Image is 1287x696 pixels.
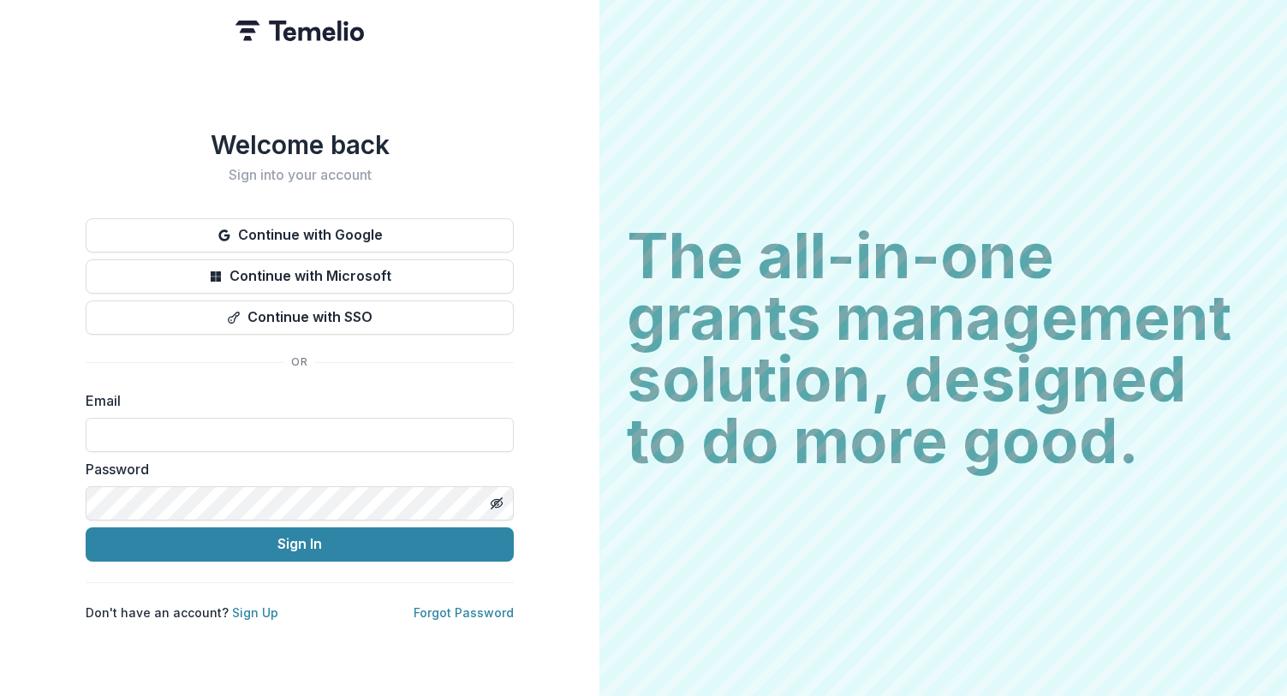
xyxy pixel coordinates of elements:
[235,21,364,41] img: Temelio
[86,259,514,294] button: Continue with Microsoft
[483,490,510,517] button: Toggle password visibility
[414,605,514,620] a: Forgot Password
[86,604,278,622] p: Don't have an account?
[86,390,503,411] label: Email
[86,129,514,160] h1: Welcome back
[232,605,278,620] a: Sign Up
[86,218,514,253] button: Continue with Google
[86,459,503,479] label: Password
[86,527,514,562] button: Sign In
[86,167,514,183] h2: Sign into your account
[86,300,514,335] button: Continue with SSO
